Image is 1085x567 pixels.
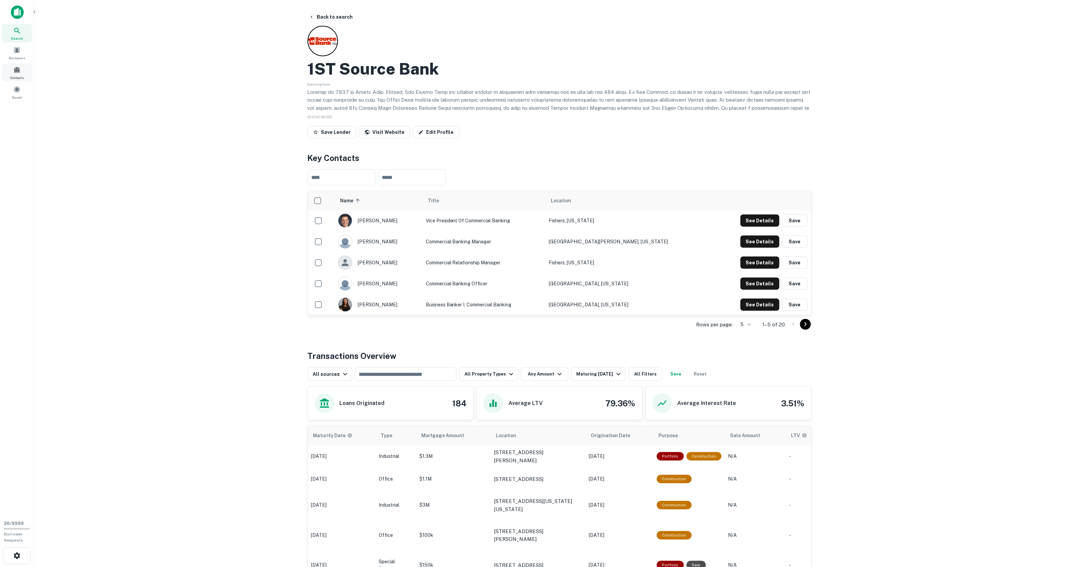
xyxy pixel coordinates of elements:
[653,426,725,445] th: Purpose
[381,431,401,440] span: Type
[4,532,23,543] span: Borrower Requests
[379,453,413,460] p: Industrial
[420,453,487,460] p: $1.3M
[308,426,376,445] th: Maturity dates displayed may be estimated. Please contact the lender for the most accurate maturi...
[763,321,785,329] p: 1–5 of 20
[589,532,650,539] p: [DATE]
[782,257,808,269] button: Save
[740,257,779,269] button: See Details
[589,502,650,509] p: [DATE]
[545,252,713,273] td: Fishers, [US_STATE]
[494,527,582,543] a: [STREET_ADDRESS][PERSON_NAME]
[491,426,586,445] th: Location
[9,55,25,61] span: Borrowers
[586,426,653,445] th: Origination Date
[308,367,352,381] button: All sources
[338,277,352,290] img: 9c8pery4andzj6ohjkjp54ma2
[577,370,623,378] div: Maturing [DATE]
[545,210,713,231] td: Fishers, [US_STATE]
[606,397,635,409] h4: 79.36%
[496,431,525,440] span: Location
[789,453,820,460] p: -
[728,532,783,539] p: N/A
[359,126,410,138] a: Visit Website
[428,197,448,205] span: Title
[551,197,571,205] span: Location
[545,294,713,315] td: [GEOGRAPHIC_DATA], [US_STATE]
[10,75,24,80] span: Contacts
[422,294,546,315] td: Business Banker I, Commercial Banking
[725,426,786,445] th: Sale Amount
[657,501,692,509] div: This loan purpose was for construction
[789,502,820,509] p: -
[340,399,385,407] h6: Loans Originated
[422,231,546,252] td: Commercial Banking Manager
[494,497,582,513] a: [STREET_ADDRESS][US_STATE][US_STATE]
[420,475,487,483] p: $1.1M
[696,321,733,329] p: Rows per page:
[335,191,422,210] th: Name
[791,432,816,439] span: LTVs displayed on the website are for informational purposes only and may be reported incorrectly...
[4,521,24,526] span: 26 / 9999
[420,532,487,539] p: $100k
[789,532,820,539] p: -
[311,475,372,483] p: [DATE]
[2,24,32,42] a: Search
[571,367,626,381] button: Maturing [DATE]
[800,319,811,330] button: Go to next page
[789,475,820,483] p: -
[338,214,352,227] img: 1516245511969
[422,273,546,294] td: Commercial Banking Officer
[687,452,722,461] div: This loan purpose was for construction
[657,452,684,461] div: This is a portfolio loan with 2 properties
[521,367,568,381] button: Any Amount
[308,191,811,315] div: scrollable content
[786,426,823,445] th: LTVs displayed on the website are for informational purposes only and may be reported incorrectly...
[728,453,783,460] p: N/A
[782,215,808,227] button: Save
[1051,513,1085,545] iframe: Chat Widget
[2,83,32,101] a: Saved
[308,152,812,164] h4: Key Contacts
[313,432,346,439] h6: Maturity Date
[740,215,779,227] button: See Details
[308,126,356,138] button: Save Lender
[2,63,32,82] a: Contacts
[313,370,349,378] div: All sources
[545,231,713,252] td: [GEOGRAPHIC_DATA][PERSON_NAME], [US_STATE]
[452,397,466,409] h4: 184
[657,531,692,540] div: This loan purpose was for construction
[591,431,639,440] span: Origination Date
[413,126,459,138] a: Edit Profile
[313,432,353,439] div: Maturity dates displayed may be estimated. Please contact the lender for the most accurate maturi...
[420,502,487,509] p: $3M
[677,399,736,407] h6: Average Interest Rate
[791,432,800,439] h6: LTV
[416,426,491,445] th: Mortgage Amount
[338,235,352,248] img: 9c8pery4andzj6ohjkjp54ma2
[379,475,413,483] p: Office
[422,191,546,210] th: Title
[659,431,687,440] span: Purpose
[306,11,356,23] button: Back to search
[782,236,808,248] button: Save
[311,532,372,539] p: [DATE]
[12,95,22,100] span: Saved
[308,115,333,119] span: SHOW MORE
[379,532,413,539] p: Office
[2,44,32,62] a: Borrowers
[740,278,779,290] button: See Details
[730,431,769,440] span: Sale Amount
[311,502,372,509] p: [DATE]
[422,431,473,440] span: Mortgage Amount
[308,59,439,79] h2: 1ST Source Bank
[311,453,372,460] p: [DATE]
[494,475,582,483] a: [STREET_ADDRESS]
[338,214,419,228] div: [PERSON_NAME]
